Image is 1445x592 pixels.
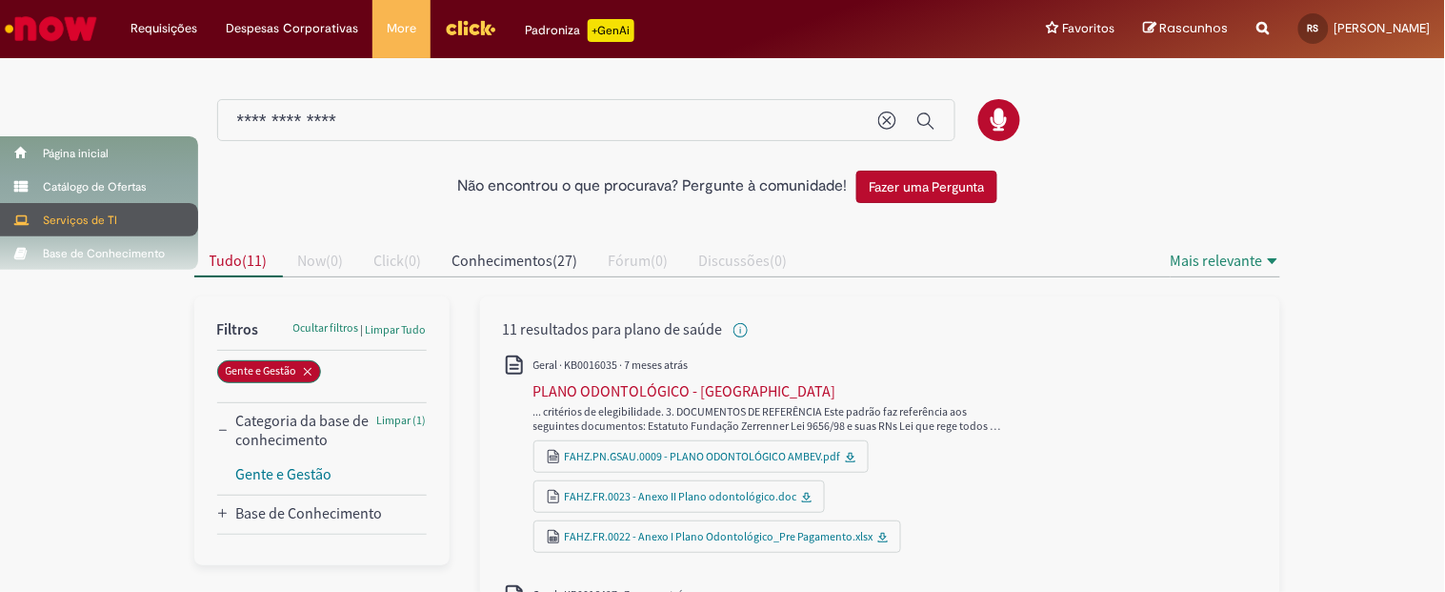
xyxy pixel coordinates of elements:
[387,19,416,38] span: More
[130,19,197,38] span: Requisições
[1144,20,1229,38] a: Rascunhos
[2,10,100,48] img: ServiceNow
[1335,20,1431,36] span: [PERSON_NAME]
[1160,19,1229,37] span: Rascunhos
[226,19,358,38] span: Despesas Corporativas
[1308,22,1319,34] span: RS
[1063,19,1115,38] span: Favoritos
[457,178,847,195] h2: Não encontrou o que procurava? Pergunte à comunidade!
[856,171,997,203] button: Fazer uma Pergunta
[525,19,634,42] div: Padroniza
[445,13,496,42] img: click_logo_yellow_360x200.png
[588,19,634,42] p: +GenAi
